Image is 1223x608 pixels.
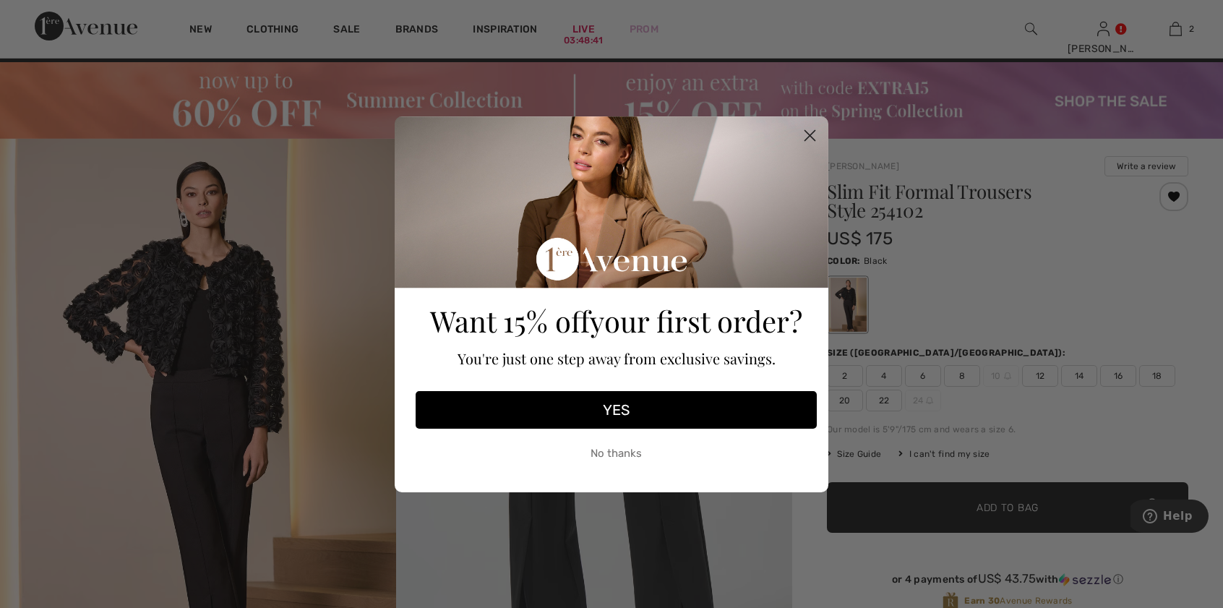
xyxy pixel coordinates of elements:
[416,391,817,429] button: YES
[797,123,823,148] button: Close dialog
[458,348,776,368] span: You're just one step away from exclusive savings.
[33,10,62,23] span: Help
[430,301,590,340] span: Want 15% off
[416,436,817,472] button: No thanks
[590,301,802,340] span: your first order?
